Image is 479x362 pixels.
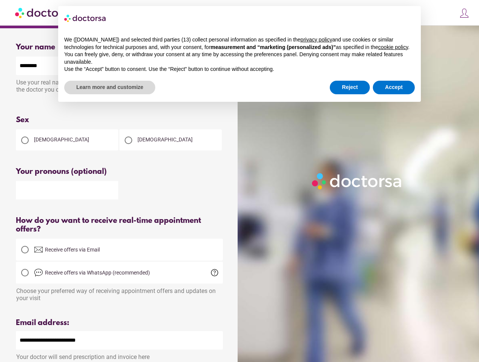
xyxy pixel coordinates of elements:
[34,245,43,254] img: email
[34,137,89,143] span: [DEMOGRAPHIC_DATA]
[459,8,470,18] img: icons8-customer-100.png
[309,170,405,192] img: Logo-Doctorsa-trans-White-partial-flat.png
[15,4,75,21] img: Doctorsa.com
[16,319,223,327] div: Email address:
[16,116,223,124] div: Sex
[34,268,43,277] img: chat
[16,43,223,52] div: Your name
[16,284,223,302] div: Choose your preferred way of receiving appointment offers and updates on your visit
[64,12,107,24] img: logo
[138,137,193,143] span: [DEMOGRAPHIC_DATA]
[64,51,415,66] p: You can freely give, deny, or withdraw your consent at any time by accessing the preferences pane...
[378,44,408,50] a: cookie policy
[45,247,100,253] span: Receive offers via Email
[16,167,223,176] div: Your pronouns (optional)
[373,81,415,94] button: Accept
[16,216,223,234] div: How do you want to receive real-time appointment offers?
[330,81,370,94] button: Reject
[16,75,223,99] div: Use your real name to ensure proper care. Your details are shared only with the doctor you choose...
[64,36,415,51] p: We ([DOMAIN_NAME]) and selected third parties (13) collect personal information as specified in t...
[16,350,223,360] div: Your doctor will send prescription and invoice here
[300,37,332,43] a: privacy policy
[64,66,415,73] p: Use the “Accept” button to consent. Use the “Reject” button to continue without accepting.
[64,81,155,94] button: Learn more and customize
[210,268,219,277] span: help
[211,44,336,50] strong: measurement and “marketing (personalized ads)”
[45,270,150,276] span: Receive offers via WhatsApp (recommended)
